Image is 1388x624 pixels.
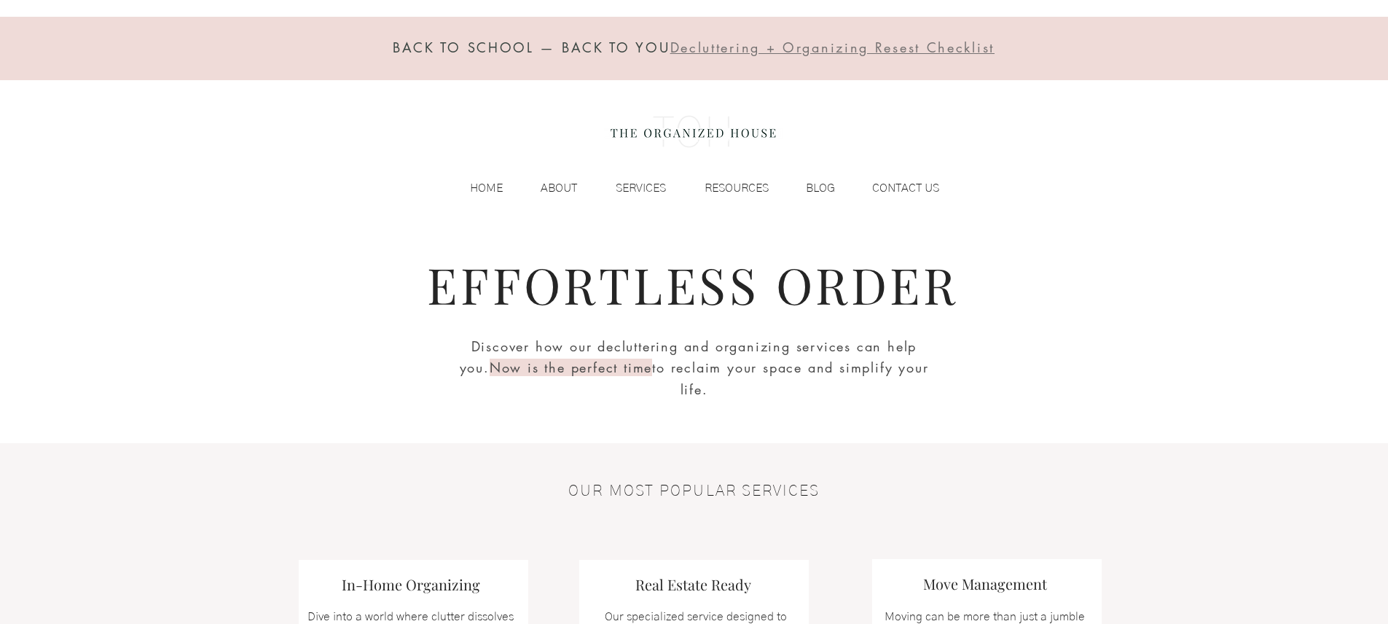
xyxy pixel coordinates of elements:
span: BACK TO SCHOOL — BACK TO YOU [393,39,670,56]
span: OUR MOST POPULAR SERVICES [568,483,820,499]
a: ABOUT [510,177,584,199]
p: RESOURCES [697,177,776,199]
p: CONTACT US [865,177,946,199]
span: EFFORTLESS ORDER [427,251,958,317]
a: BLOG [776,177,842,199]
p: ABOUT [533,177,584,199]
a: HOME [440,177,510,199]
h3: Real Estate Ready [606,574,781,595]
a: Decluttering + Organizing Resest Checklist [670,42,995,55]
h3: In-Home Organizing [324,574,498,595]
a: CONTACT US [842,177,946,199]
span: Decluttering + Organizing Resest Checklist [670,39,995,56]
p: HOME [463,177,510,199]
span: Discover how our decluttering and organizing services can help you. to reclaim your space and sim... [460,338,929,399]
p: BLOG [799,177,842,199]
a: SERVICES [584,177,673,199]
p: SERVICES [608,177,673,199]
h3: Move Management [898,574,1073,594]
img: the organized house [604,103,783,161]
nav: Site [440,177,946,199]
span: Now is the perfect time [490,359,652,376]
a: RESOURCES [673,177,776,199]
